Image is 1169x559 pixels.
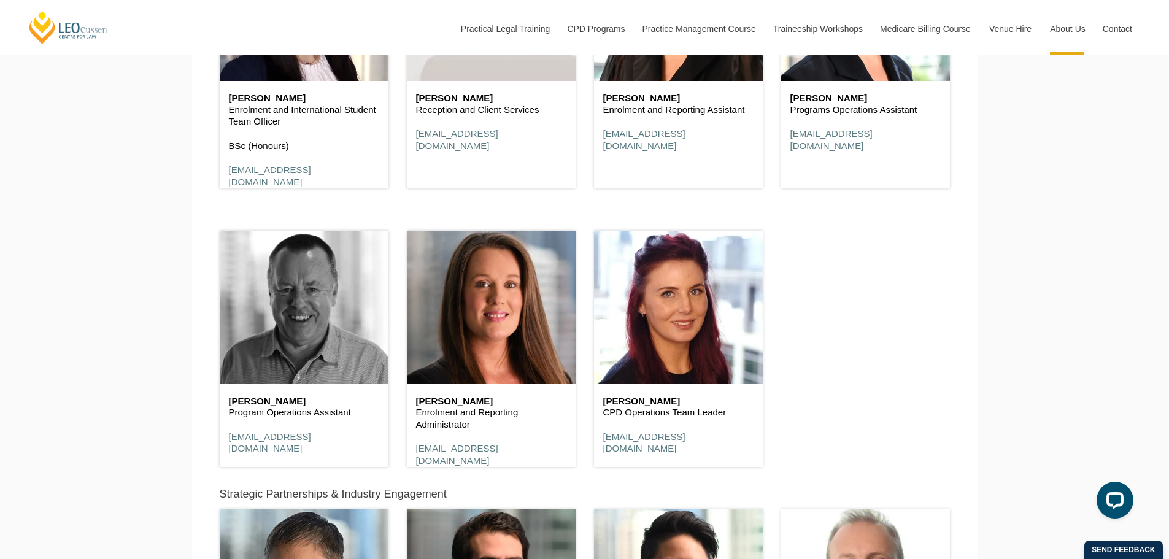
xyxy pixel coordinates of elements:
[229,104,379,128] p: Enrolment and International Student Team Officer
[229,431,311,454] a: [EMAIL_ADDRESS][DOMAIN_NAME]
[220,488,447,501] h5: Strategic Partnerships & Industry Engagement
[790,93,941,104] h6: [PERSON_NAME]
[416,104,566,116] p: Reception and Client Services
[416,93,566,104] h6: [PERSON_NAME]
[28,10,109,45] a: [PERSON_NAME] Centre for Law
[603,104,754,116] p: Enrolment and Reporting Assistant
[603,431,685,454] a: [EMAIL_ADDRESS][DOMAIN_NAME]
[416,406,566,430] p: Enrolment and Reporting Administrator
[980,2,1041,55] a: Venue Hire
[1094,2,1141,55] a: Contact
[633,2,764,55] a: Practice Management Course
[790,128,873,151] a: [EMAIL_ADDRESS][DOMAIN_NAME]
[871,2,980,55] a: Medicare Billing Course
[1041,2,1094,55] a: About Us
[603,406,754,418] p: CPD Operations Team Leader
[229,396,379,407] h6: [PERSON_NAME]
[603,128,685,151] a: [EMAIL_ADDRESS][DOMAIN_NAME]
[603,93,754,104] h6: [PERSON_NAME]
[229,164,311,187] a: [EMAIL_ADDRESS][DOMAIN_NAME]
[416,396,566,407] h6: [PERSON_NAME]
[229,140,379,152] p: BSc (Honours)
[1087,477,1138,528] iframe: LiveChat chat widget
[229,93,379,104] h6: [PERSON_NAME]
[452,2,558,55] a: Practical Legal Training
[229,406,379,418] p: Program Operations Assistant
[790,104,941,116] p: Programs Operations Assistant
[764,2,871,55] a: Traineeship Workshops
[416,128,498,151] a: [EMAIL_ADDRESS][DOMAIN_NAME]
[416,443,498,466] a: [EMAIL_ADDRESS][DOMAIN_NAME]
[558,2,633,55] a: CPD Programs
[603,396,754,407] h6: [PERSON_NAME]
